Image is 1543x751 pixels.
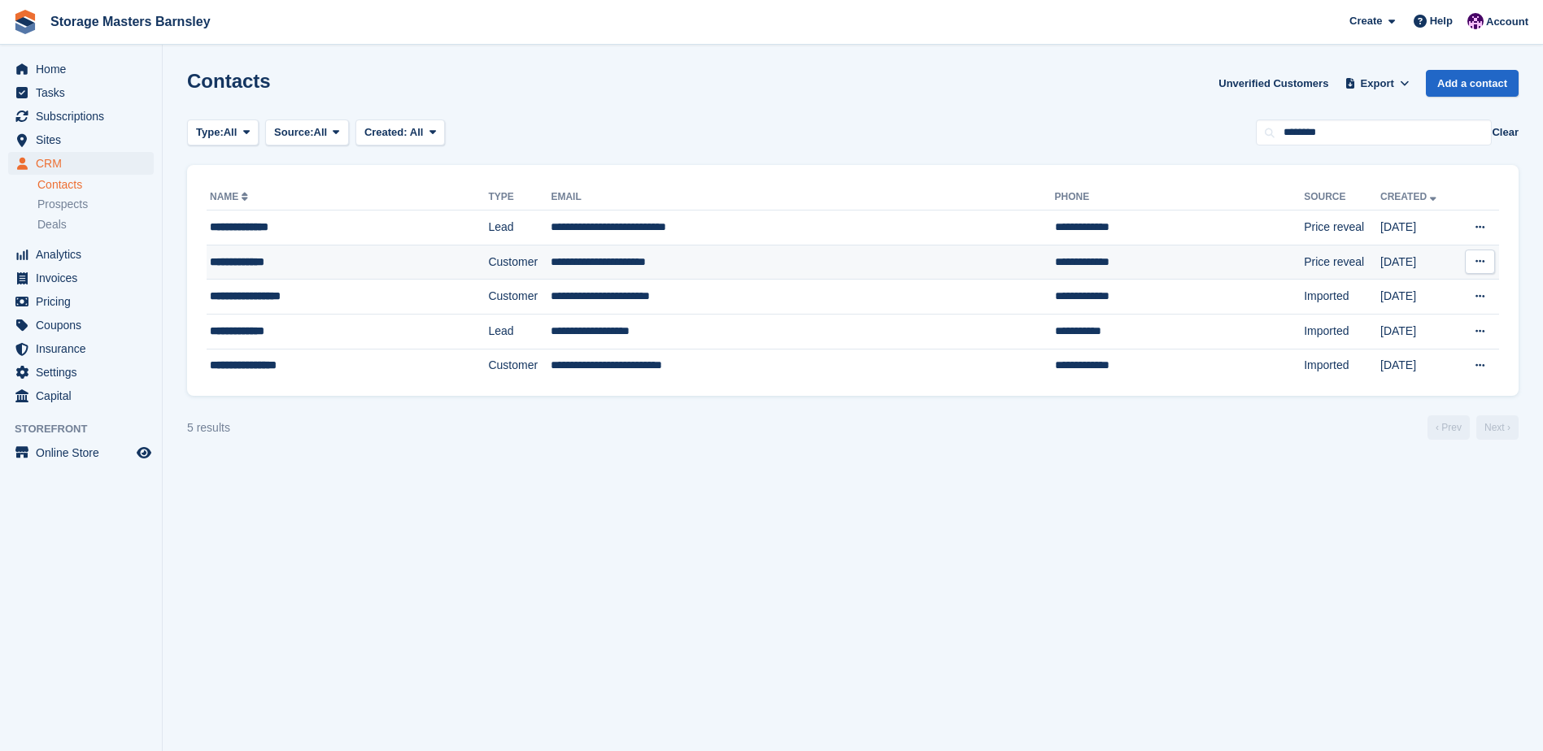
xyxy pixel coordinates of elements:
[1304,314,1380,349] td: Imported
[1361,76,1394,92] span: Export
[8,337,154,360] a: menu
[1380,349,1456,383] td: [DATE]
[13,10,37,34] img: stora-icon-8386f47178a22dfd0bd8f6a31ec36ba5ce8667c1dd55bd0f319d3a0aa187defe.svg
[1304,211,1380,245] td: Price reveal
[1476,415,1519,440] a: Next
[8,267,154,289] a: menu
[1304,280,1380,315] td: Imported
[1304,184,1380,211] th: Source
[36,58,133,80] span: Home
[1380,191,1440,202] a: Created
[1055,184,1305,211] th: Phone
[1380,314,1456,349] td: [DATE]
[134,443,154,462] a: Preview store
[8,105,154,128] a: menu
[551,184,1054,211] th: Email
[488,349,551,383] td: Customer
[1426,70,1519,97] a: Add a contact
[1341,70,1413,97] button: Export
[36,81,133,104] span: Tasks
[1430,13,1453,29] span: Help
[196,124,224,141] span: Type:
[1304,349,1380,383] td: Imported
[36,314,133,336] span: Coupons
[8,384,154,407] a: menu
[1380,211,1456,245] td: [DATE]
[488,211,551,245] td: Lead
[36,290,133,313] span: Pricing
[488,245,551,280] td: Customer
[265,119,349,146] button: Source: All
[8,361,154,384] a: menu
[1349,13,1382,29] span: Create
[187,70,271,92] h1: Contacts
[274,124,313,141] span: Source:
[8,58,154,80] a: menu
[37,217,67,232] span: Deals
[36,243,133,266] span: Analytics
[355,119,445,146] button: Created: All
[314,124,328,141] span: All
[1380,245,1456,280] td: [DATE]
[36,337,133,360] span: Insurance
[8,81,154,104] a: menu
[36,361,133,384] span: Settings
[37,216,154,233] a: Deals
[224,124,238,141] span: All
[37,196,154,213] a: Prospects
[1486,14,1528,30] span: Account
[1380,280,1456,315] td: [DATE]
[37,197,88,212] span: Prospects
[8,290,154,313] a: menu
[1304,245,1380,280] td: Price reveal
[488,184,551,211] th: Type
[36,105,133,128] span: Subscriptions
[1427,415,1470,440] a: Previous
[8,128,154,151] a: menu
[36,267,133,289] span: Invoices
[1424,415,1522,440] nav: Page
[15,421,162,437] span: Storefront
[1467,13,1484,29] img: Louise Masters
[36,441,133,464] span: Online Store
[8,243,154,266] a: menu
[1212,70,1335,97] a: Unverified Customers
[44,8,217,35] a: Storage Masters Barnsley
[187,419,230,436] div: 5 results
[1492,124,1519,141] button: Clear
[364,126,408,138] span: Created:
[8,441,154,464] a: menu
[187,119,259,146] button: Type: All
[36,384,133,407] span: Capital
[410,126,424,138] span: All
[488,314,551,349] td: Lead
[8,314,154,336] a: menu
[488,280,551,315] td: Customer
[36,128,133,151] span: Sites
[37,177,154,193] a: Contacts
[8,152,154,175] a: menu
[210,191,251,202] a: Name
[36,152,133,175] span: CRM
